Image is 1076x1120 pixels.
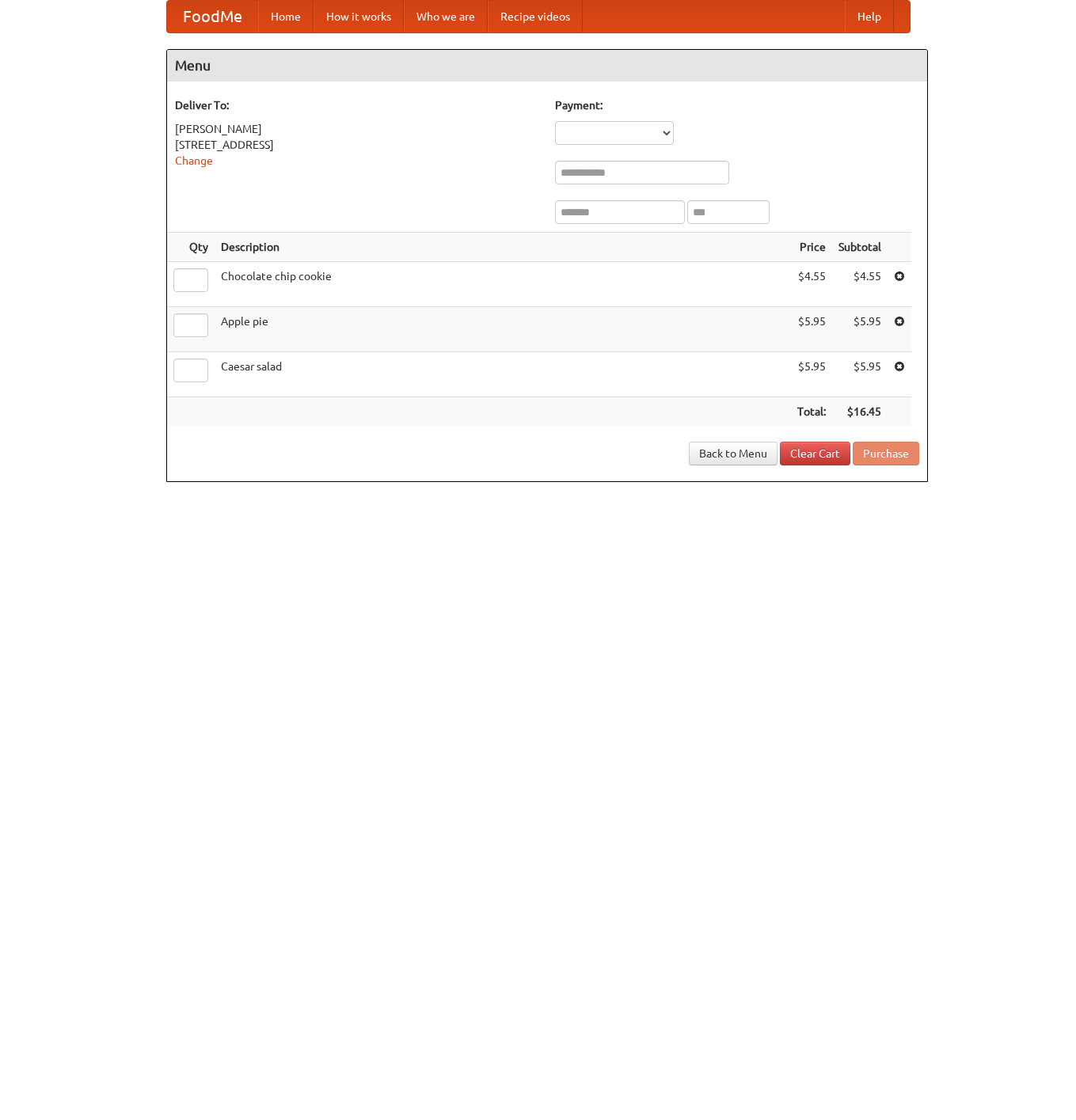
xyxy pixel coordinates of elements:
[175,97,539,113] h5: Deliver To:
[167,233,215,262] th: Qty
[780,442,850,465] a: Clear Cart
[832,397,888,427] th: $16.45
[791,262,832,307] td: $4.55
[832,352,888,397] td: $5.95
[215,352,791,397] td: Caesar salad
[853,442,919,465] button: Purchase
[175,121,539,137] div: [PERSON_NAME]
[175,137,539,153] div: [STREET_ADDRESS]
[832,233,888,262] th: Subtotal
[404,1,488,32] a: Who we are
[215,262,791,307] td: Chocolate chip cookie
[791,307,832,352] td: $5.95
[689,442,778,465] a: Back to Menu
[488,1,583,32] a: Recipe videos
[832,262,888,307] td: $4.55
[791,352,832,397] td: $5.95
[215,233,791,262] th: Description
[791,397,832,427] th: Total:
[167,50,927,82] h4: Menu
[791,233,832,262] th: Price
[258,1,314,32] a: Home
[215,307,791,352] td: Apple pie
[175,154,213,167] a: Change
[314,1,404,32] a: How it works
[555,97,919,113] h5: Payment:
[832,307,888,352] td: $5.95
[167,1,258,32] a: FoodMe
[845,1,894,32] a: Help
